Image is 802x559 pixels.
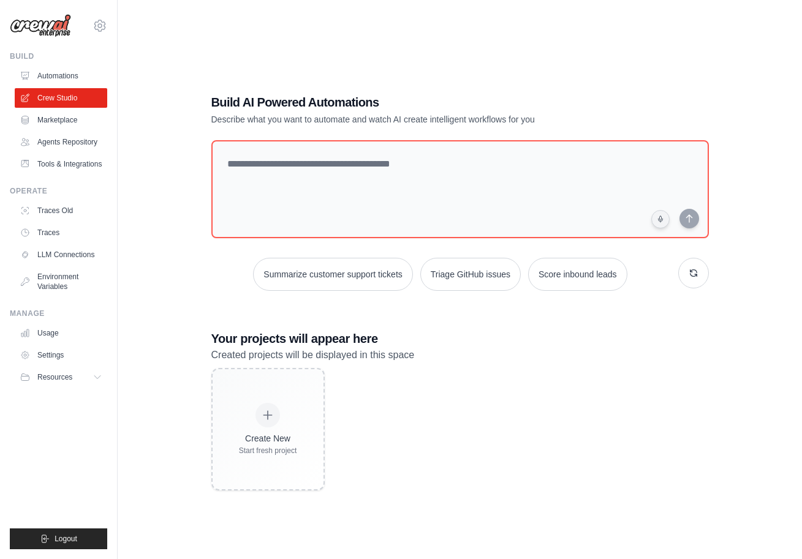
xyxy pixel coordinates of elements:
[15,66,107,86] a: Automations
[15,132,107,152] a: Agents Repository
[10,528,107,549] button: Logout
[211,347,709,363] p: Created projects will be displayed in this space
[239,432,297,445] div: Create New
[15,110,107,130] a: Marketplace
[420,258,521,291] button: Triage GitHub issues
[55,534,77,544] span: Logout
[10,51,107,61] div: Build
[10,309,107,318] div: Manage
[15,201,107,220] a: Traces Old
[10,14,71,37] img: Logo
[678,258,709,288] button: Get new suggestions
[15,345,107,365] a: Settings
[253,258,412,291] button: Summarize customer support tickets
[651,210,670,228] button: Click to speak your automation idea
[10,186,107,196] div: Operate
[37,372,72,382] span: Resources
[15,88,107,108] a: Crew Studio
[528,258,627,291] button: Score inbound leads
[15,367,107,387] button: Resources
[211,330,709,347] h3: Your projects will appear here
[239,446,297,456] div: Start fresh project
[15,223,107,242] a: Traces
[15,154,107,174] a: Tools & Integrations
[211,113,623,126] p: Describe what you want to automate and watch AI create intelligent workflows for you
[15,245,107,264] a: LLM Connections
[211,94,623,111] h1: Build AI Powered Automations
[15,323,107,343] a: Usage
[15,267,107,296] a: Environment Variables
